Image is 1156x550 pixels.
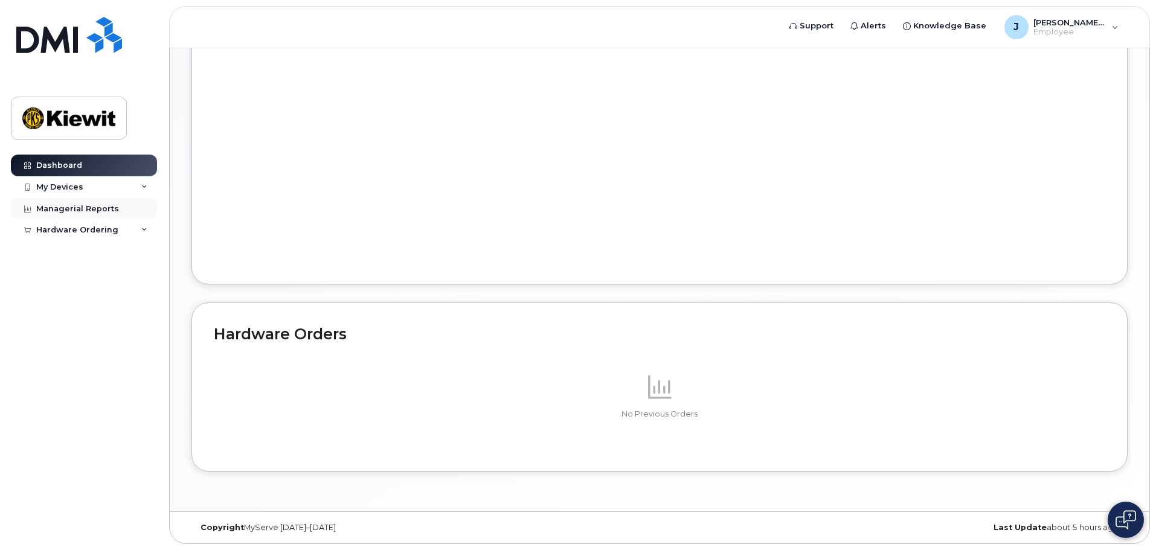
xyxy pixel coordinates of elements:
span: Support [800,20,833,32]
div: about 5 hours ago [815,523,1128,532]
a: Support [781,14,842,38]
span: J [1013,20,1019,34]
h2: Hardware Orders [214,325,1105,343]
a: Knowledge Base [894,14,995,38]
div: MyServe [DATE]–[DATE] [191,523,504,532]
span: [PERSON_NAME].[PERSON_NAME] [1033,18,1106,27]
a: Alerts [842,14,894,38]
span: Employee [1033,27,1106,37]
img: Open chat [1116,510,1136,529]
strong: Copyright [201,523,244,532]
strong: Last Update [994,523,1047,532]
span: Knowledge Base [913,20,986,32]
div: Jonathan.Thorn [996,15,1127,39]
span: Alerts [861,20,886,32]
p: No Previous Orders [214,409,1105,420]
